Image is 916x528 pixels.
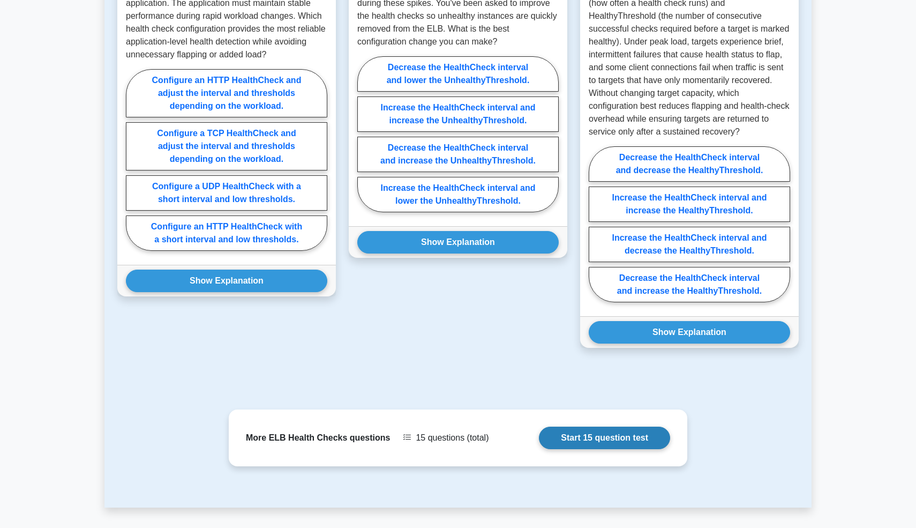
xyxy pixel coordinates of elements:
button: Show Explanation [126,270,327,292]
a: Start 15 question test [539,427,670,449]
label: Increase the HealthCheck interval and lower the UnhealthyThreshold. [357,177,559,212]
label: Decrease the HealthCheck interval and increase the HealthyThreshold. [589,267,790,302]
label: Increase the HealthCheck interval and increase the UnhealthyThreshold. [357,96,559,132]
label: Configure an HTTP HealthCheck and adjust the interval and thresholds depending on the workload. [126,69,327,117]
label: Increase the HealthCheck interval and decrease the HealthyThreshold. [589,227,790,262]
label: Decrease the HealthCheck interval and decrease the HealthyThreshold. [589,146,790,182]
label: Configure an HTTP HealthCheck with a short interval and low thresholds. [126,215,327,251]
label: Increase the HealthCheck interval and increase the HealthyThreshold. [589,187,790,222]
label: Configure a UDP HealthCheck with a short interval and low thresholds. [126,175,327,211]
label: Decrease the HealthCheck interval and increase the UnhealthyThreshold. [357,137,559,172]
button: Show Explanation [357,231,559,254]
label: Configure a TCP HealthCheck and adjust the interval and thresholds depending on the workload. [126,122,327,170]
button: Show Explanation [589,321,790,344]
label: Decrease the HealthCheck interval and lower the UnhealthyThreshold. [357,56,559,92]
